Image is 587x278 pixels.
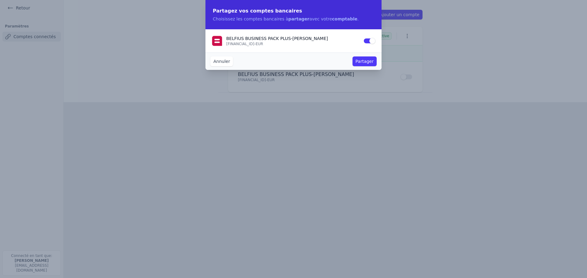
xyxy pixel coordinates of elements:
[213,7,374,15] h2: Partagez vos comptes bancaires
[226,42,360,46] p: [FINANCIAL_ID] - EUR
[288,16,309,21] strong: partager
[210,56,233,66] button: Annuler
[332,16,357,21] strong: comptable
[213,16,374,22] p: Choisissez les comptes bancaires à avec votre .
[353,56,377,66] button: Partager
[226,35,360,42] p: BELFIUS BUSINESS PACK PLUS - [PERSON_NAME]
